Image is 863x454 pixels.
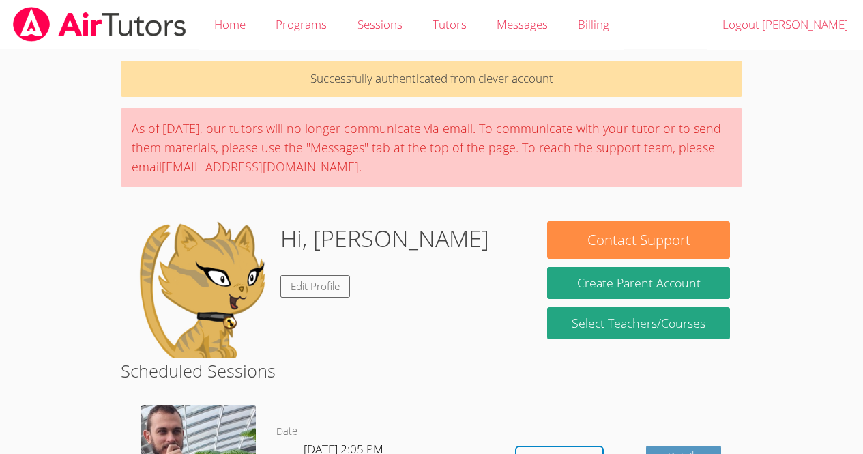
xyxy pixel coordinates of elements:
[280,221,489,256] h1: Hi, [PERSON_NAME]
[121,61,742,97] p: Successfully authenticated from clever account
[121,358,742,384] h2: Scheduled Sessions
[547,221,729,259] button: Contact Support
[280,275,350,298] a: Edit Profile
[547,307,729,339] a: Select Teachers/Courses
[547,267,729,299] button: Create Parent Account
[276,423,297,440] dt: Date
[121,108,742,187] div: As of [DATE], our tutors will no longer communicate via email. To communicate with your tutor or ...
[12,7,188,42] img: airtutors_banner-c4298cdbf04f3fff15de1276eac7730deb9818008684d7c2e4769d2f7ddbe033.png
[497,16,548,32] span: Messages
[133,221,269,358] img: default.png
